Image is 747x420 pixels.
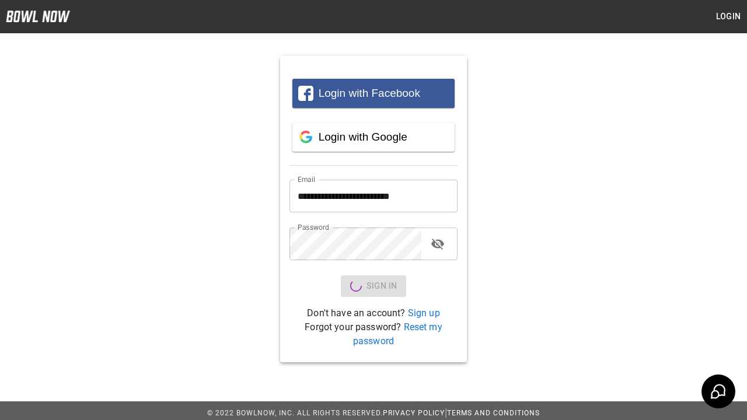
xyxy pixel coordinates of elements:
[383,409,445,417] a: Privacy Policy
[353,321,442,346] a: Reset my password
[207,409,383,417] span: © 2022 BowlNow, Inc. All Rights Reserved.
[710,6,747,27] button: Login
[289,320,458,348] p: Forgot your password?
[319,87,420,99] span: Login with Facebook
[292,123,455,152] button: Login with Google
[426,232,449,256] button: toggle password visibility
[292,79,455,108] button: Login with Facebook
[447,409,540,417] a: Terms and Conditions
[289,306,458,320] p: Don't have an account?
[408,307,440,318] a: Sign up
[6,10,70,22] img: logo
[319,131,407,143] span: Login with Google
